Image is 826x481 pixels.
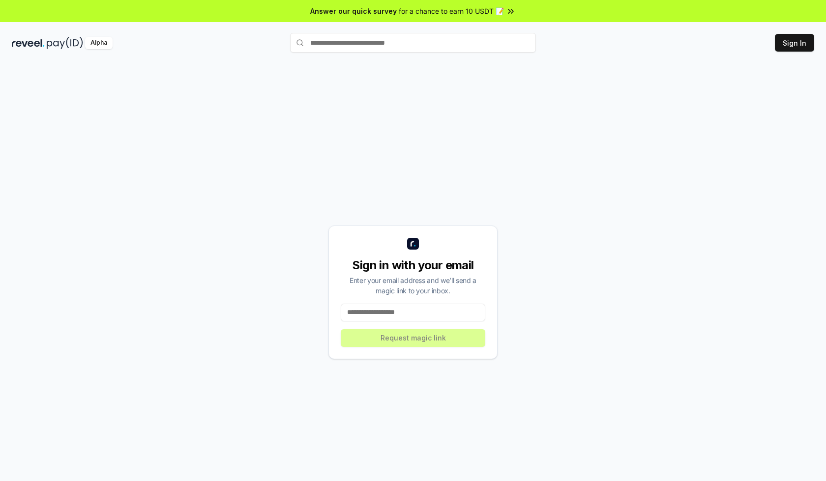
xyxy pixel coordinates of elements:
[12,37,45,49] img: reveel_dark
[775,34,814,52] button: Sign In
[85,37,113,49] div: Alpha
[399,6,504,16] span: for a chance to earn 10 USDT 📝
[341,257,485,273] div: Sign in with your email
[47,37,83,49] img: pay_id
[407,238,419,250] img: logo_small
[310,6,397,16] span: Answer our quick survey
[341,275,485,296] div: Enter your email address and we’ll send a magic link to your inbox.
